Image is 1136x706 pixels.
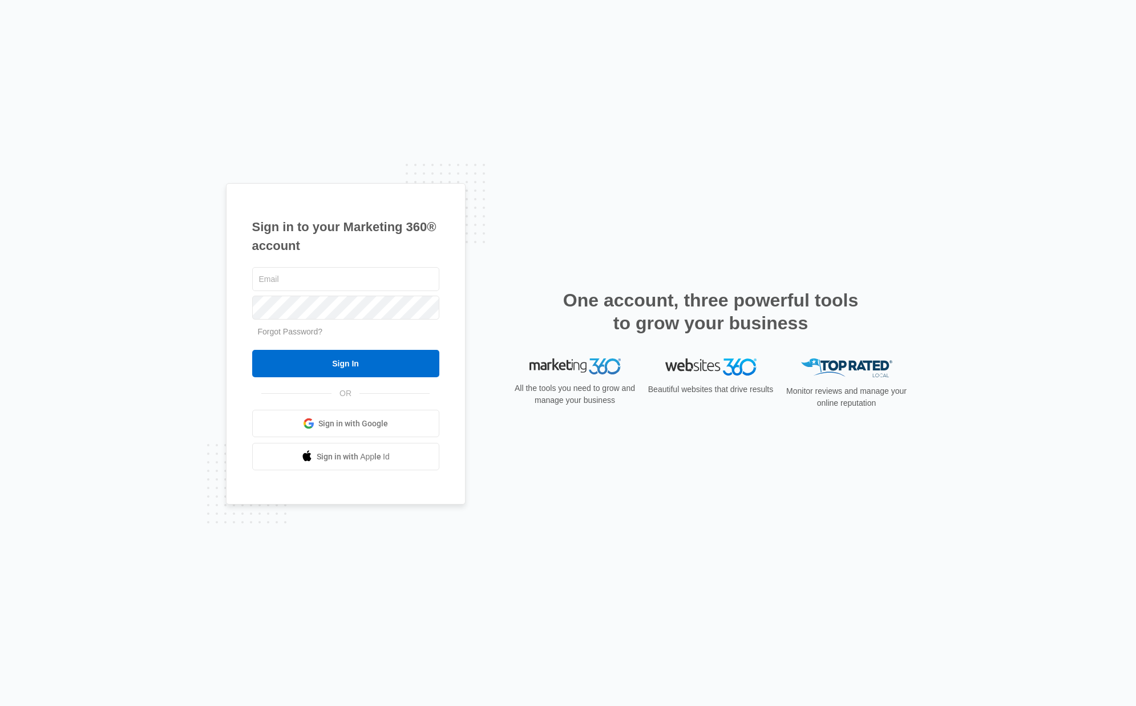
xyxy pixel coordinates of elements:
span: Sign in with Google [318,418,388,430]
input: Sign In [252,350,439,377]
h1: Sign in to your Marketing 360® account [252,217,439,255]
img: Marketing 360 [529,358,621,374]
input: Email [252,267,439,291]
p: Beautiful websites that drive results [647,384,775,396]
img: Top Rated Local [801,358,892,377]
a: Sign in with Google [252,410,439,437]
span: OR [331,388,359,400]
h2: One account, three powerful tools to grow your business [560,289,862,334]
p: All the tools you need to grow and manage your business [511,382,639,406]
a: Forgot Password? [258,327,323,336]
span: Sign in with Apple Id [317,451,390,463]
a: Sign in with Apple Id [252,443,439,470]
p: Monitor reviews and manage your online reputation [783,385,911,409]
img: Websites 360 [665,358,757,375]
